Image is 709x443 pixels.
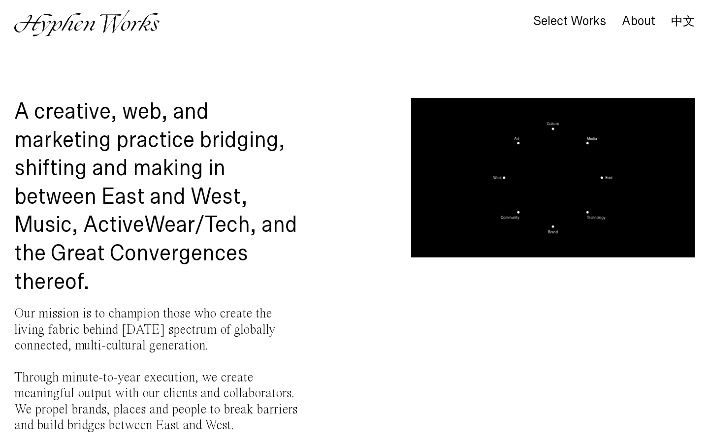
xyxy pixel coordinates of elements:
img: Hyphen Works [14,10,160,36]
div: Select Works [533,14,606,28]
a: 中文 [671,16,695,27]
div: About [622,14,655,28]
video: Your browser does not support the video tag. [411,98,695,257]
a: About [622,16,655,27]
a: Select Works [533,16,606,27]
h1: A creative, web, and marketing practice bridging, shifting and making in between East and West, M... [14,98,298,296]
